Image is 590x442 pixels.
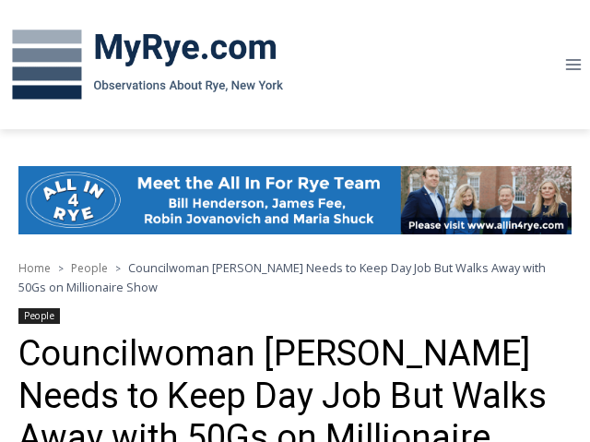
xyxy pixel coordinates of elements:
[18,166,572,234] img: All in for Rye
[556,50,590,78] button: Open menu
[18,258,572,296] nav: Breadcrumbs
[18,260,51,276] a: Home
[71,260,108,276] a: People
[18,259,546,294] span: Councilwoman [PERSON_NAME] Needs to Keep Day Job But Walks Away with 50Gs on Millionaire Show
[58,262,64,275] span: >
[18,308,60,324] a: People
[115,262,121,275] span: >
